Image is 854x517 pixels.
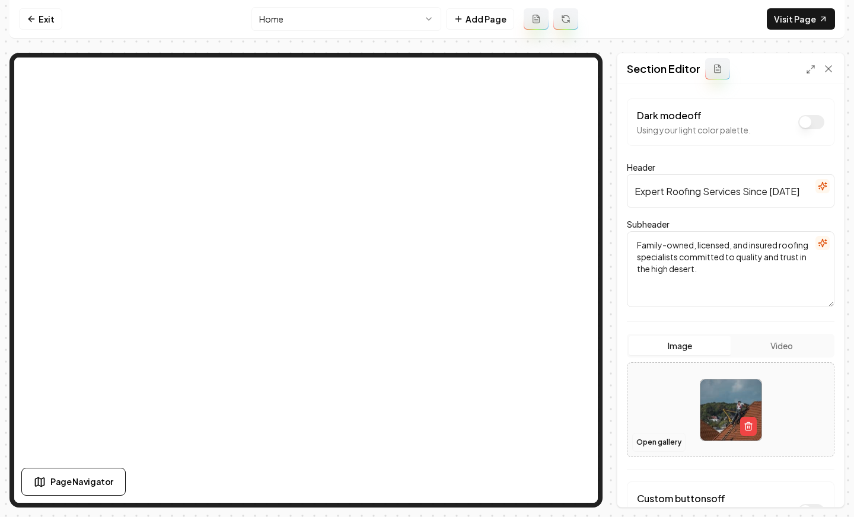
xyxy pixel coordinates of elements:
[19,8,62,30] a: Exit
[637,109,702,122] label: Dark mode off
[524,8,549,30] button: Add admin page prompt
[627,60,700,77] h2: Section Editor
[50,475,113,488] span: Page Navigator
[553,8,578,30] button: Regenerate page
[21,468,126,496] button: Page Navigator
[731,336,832,355] button: Video
[705,58,730,79] button: Add admin section prompt
[627,174,834,208] input: Header
[627,162,655,173] label: Header
[637,492,725,505] label: Custom buttons off
[767,8,835,30] a: Visit Page
[627,219,670,229] label: Subheader
[629,336,731,355] button: Image
[700,379,761,441] img: image
[637,124,751,136] p: Using your light color palette.
[446,8,514,30] button: Add Page
[632,433,686,452] button: Open gallery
